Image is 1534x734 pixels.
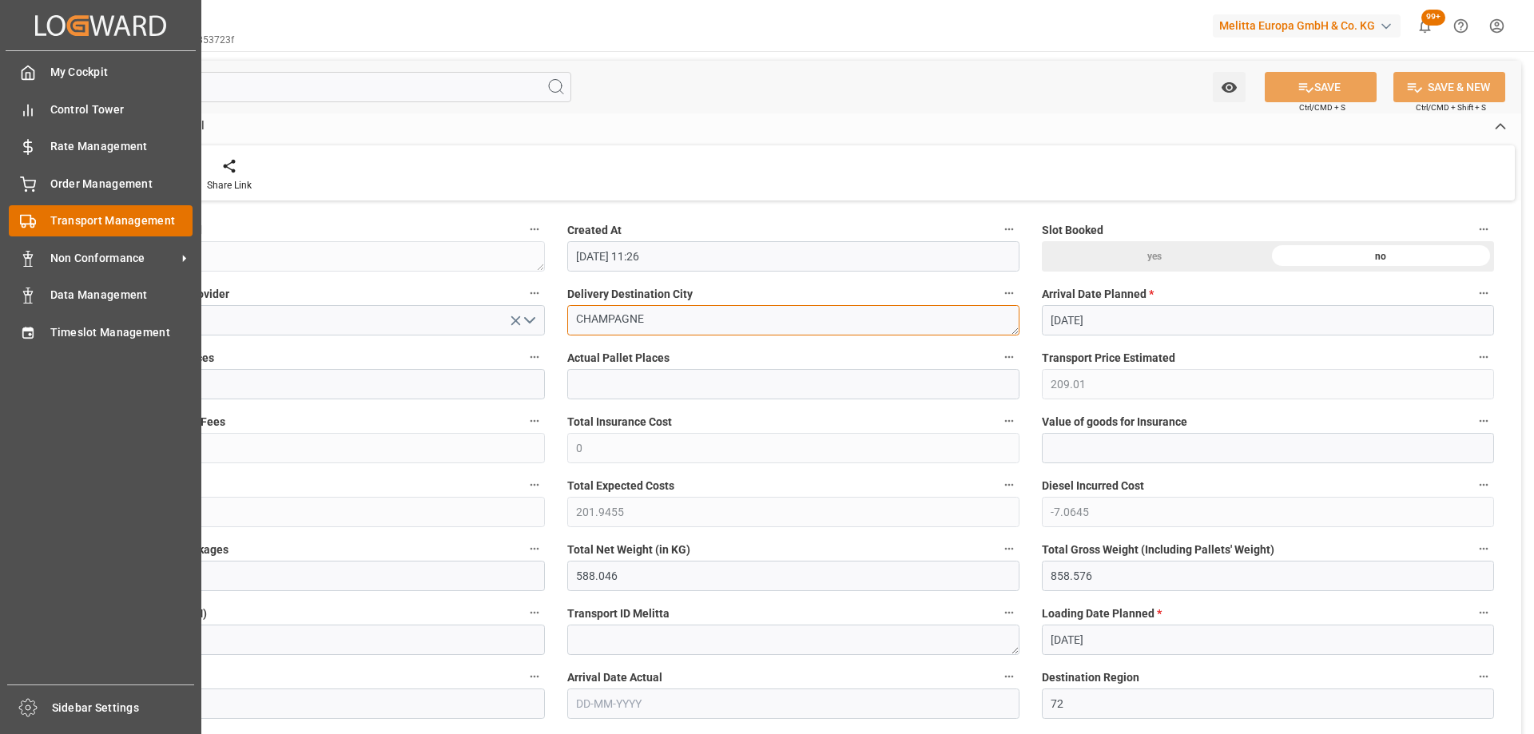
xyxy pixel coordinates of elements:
[93,688,545,719] input: DD-MM-YYYY
[1443,8,1479,44] button: Help Center
[567,350,670,367] span: Actual Pallet Places
[1042,305,1494,335] input: DD-MM-YYYY
[567,286,693,303] span: Delivery Destination City
[567,669,662,686] span: Arrival Date Actual
[567,241,1019,272] input: DD-MM-YYYY HH:MM
[567,605,670,622] span: Transport ID Melitta
[1473,283,1494,304] button: Arrival Date Planned *
[50,212,193,229] span: Transport Management
[999,538,1019,559] button: Total Net Weight (in KG)
[50,176,193,192] span: Order Management
[1393,72,1505,102] button: SAVE & NEW
[1042,222,1103,239] span: Slot Booked
[999,411,1019,431] button: Total Insurance Cost
[524,219,545,240] button: Transport ID Logward
[1473,666,1494,687] button: Destination Region
[524,474,545,495] button: Diesel Cost Ratio (%)
[1042,542,1274,558] span: Total Gross Weight (Including Pallets' Weight)
[1042,669,1139,686] span: Destination Region
[1042,605,1162,622] span: Loading Date Planned
[1042,286,1154,303] span: Arrival Date Planned
[9,168,193,199] a: Order Management
[567,305,1019,335] textarea: CHAMPAGNE
[50,250,177,267] span: Non Conformance
[1416,101,1486,113] span: Ctrl/CMD + Shift + S
[1213,72,1246,102] button: open menu
[1473,602,1494,623] button: Loading Date Planned *
[1299,101,1345,113] span: Ctrl/CMD + S
[524,538,545,559] button: Total Number Of Packages
[93,241,545,272] textarea: ec956853723f
[999,602,1019,623] button: Transport ID Melitta
[1268,241,1494,272] div: no
[50,287,193,304] span: Data Management
[50,138,193,155] span: Rate Management
[567,688,1019,719] input: DD-MM-YYYY
[1042,478,1144,494] span: Diesel Incurred Cost
[1473,474,1494,495] button: Diesel Incurred Cost
[52,700,195,716] span: Sidebar Settings
[50,64,193,81] span: My Cockpit
[999,347,1019,367] button: Actual Pallet Places
[567,478,674,494] span: Total Expected Costs
[567,222,622,239] span: Created At
[1421,10,1445,26] span: 99+
[9,205,193,236] a: Transport Management
[1473,538,1494,559] button: Total Gross Weight (Including Pallets' Weight)
[93,305,545,335] button: open menu
[50,324,193,341] span: Timeslot Management
[567,542,690,558] span: Total Net Weight (in KG)
[1213,14,1401,38] div: Melitta Europa GmbH & Co. KG
[1407,8,1443,44] button: show 100 new notifications
[999,474,1019,495] button: Total Expected Costs
[1042,625,1494,655] input: DD-MM-YYYY
[524,411,545,431] button: Additional Transport Fees
[567,414,672,430] span: Total Insurance Cost
[524,602,545,623] button: Total Volume (in CDM)
[999,666,1019,687] button: Arrival Date Actual
[1473,411,1494,431] button: Value of goods for Insurance
[9,93,193,125] a: Control Tower
[9,316,193,347] a: Timeslot Management
[1265,72,1377,102] button: SAVE
[9,280,193,311] a: Data Management
[1473,347,1494,367] button: Transport Price Estimated
[1042,241,1268,272] div: yes
[1042,414,1187,430] span: Value of goods for Insurance
[207,178,252,192] div: Share Link
[524,283,545,304] button: Transport Service Provider
[9,131,193,162] a: Rate Management
[50,101,193,118] span: Control Tower
[1042,350,1175,367] span: Transport Price Estimated
[999,283,1019,304] button: Delivery Destination City
[524,347,545,367] button: Estimated Pallet Places
[999,219,1019,240] button: Created At
[74,72,571,102] input: Search Fields
[524,666,545,687] button: Loading Date Actual
[1473,219,1494,240] button: Slot Booked
[9,57,193,88] a: My Cockpit
[1213,10,1407,41] button: Melitta Europa GmbH & Co. KG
